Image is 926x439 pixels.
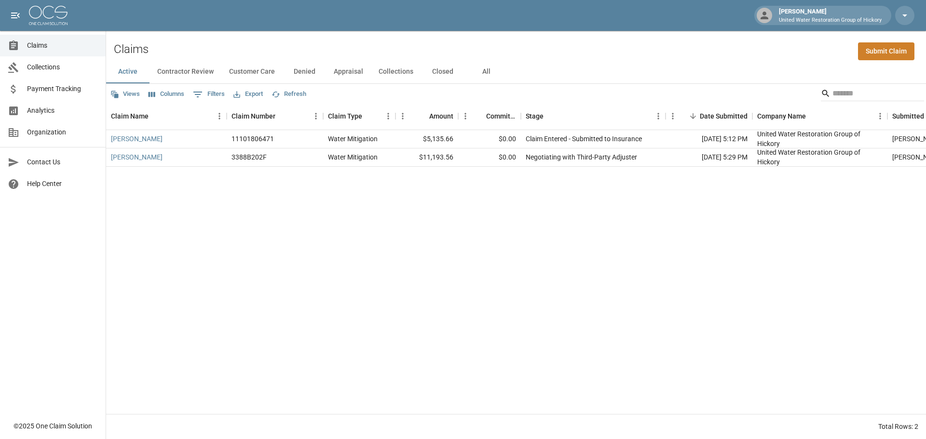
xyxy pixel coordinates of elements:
div: Claim Name [106,103,227,130]
button: Menu [395,109,410,123]
button: Denied [283,60,326,83]
div: Claim Name [111,103,149,130]
button: Appraisal [326,60,371,83]
h2: Claims [114,42,149,56]
div: Claim Number [227,103,323,130]
button: Menu [212,109,227,123]
div: Claim Type [323,103,395,130]
div: Amount [429,103,453,130]
span: Collections [27,62,98,72]
button: Menu [666,109,680,123]
button: Show filters [191,87,227,102]
div: © 2025 One Claim Solution [14,421,92,431]
div: Committed Amount [458,103,521,130]
span: Claims [27,40,98,51]
img: ocs-logo-white-transparent.png [29,6,68,25]
button: Menu [458,109,473,123]
div: Water Mitigation [328,152,378,162]
button: Sort [544,109,557,123]
span: Payment Tracking [27,84,98,94]
div: Date Submitted [666,103,752,130]
div: United Water Restoration Group of Hickory [757,147,883,167]
span: Analytics [27,106,98,116]
span: Contact Us [27,157,98,167]
div: Stage [521,103,666,130]
button: Customer Care [221,60,283,83]
button: Menu [651,109,666,123]
button: Select columns [146,87,187,102]
a: [PERSON_NAME] [111,134,163,144]
button: Export [231,87,265,102]
div: Claim Type [328,103,362,130]
div: Search [821,86,924,103]
div: Amount [395,103,458,130]
div: Company Name [757,103,806,130]
button: open drawer [6,6,25,25]
div: 3388B202F [231,152,267,162]
button: Menu [381,109,395,123]
button: Refresh [269,87,309,102]
div: [DATE] 5:12 PM [666,130,752,148]
a: Submit Claim [858,42,914,60]
div: Negotiating with Third-Party Adjuster [526,152,637,162]
span: Organization [27,127,98,137]
div: Claim Entered - Submitted to Insurance [526,134,642,144]
button: Menu [873,109,887,123]
div: Date Submitted [700,103,748,130]
span: Help Center [27,179,98,189]
a: [PERSON_NAME] [111,152,163,162]
button: All [464,60,508,83]
button: Sort [806,109,819,123]
div: $11,193.56 [395,148,458,167]
button: Menu [309,109,323,123]
button: Sort [362,109,376,123]
button: Collections [371,60,421,83]
div: Water Mitigation [328,134,378,144]
div: $0.00 [458,148,521,167]
div: United Water Restoration Group of Hickory [757,129,883,148]
div: Committed Amount [486,103,516,130]
div: Stage [526,103,544,130]
div: [DATE] 5:29 PM [666,148,752,167]
button: Views [108,87,142,102]
div: [PERSON_NAME] [775,7,885,24]
div: Total Rows: 2 [878,422,918,431]
p: United Water Restoration Group of Hickory [779,16,882,25]
button: Closed [421,60,464,83]
div: Claim Number [231,103,275,130]
button: Sort [275,109,289,123]
button: Active [106,60,150,83]
div: $5,135.66 [395,130,458,148]
button: Sort [473,109,486,123]
button: Contractor Review [150,60,221,83]
button: Sort [149,109,162,123]
div: Company Name [752,103,887,130]
div: $0.00 [458,130,521,148]
button: Sort [416,109,429,123]
div: dynamic tabs [106,60,926,83]
div: 11101806471 [231,134,274,144]
button: Sort [686,109,700,123]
